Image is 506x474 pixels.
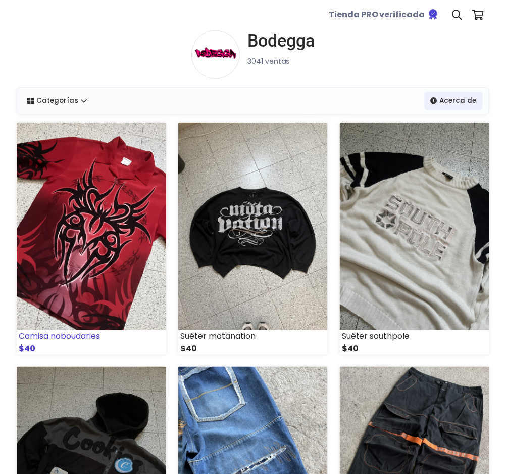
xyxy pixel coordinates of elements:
img: small_1721534553890.jpeg [17,123,166,331]
div: $40 [178,342,328,355]
div: $40 [17,342,166,355]
small: 3041 ventas [248,56,290,66]
img: small_1721534449098.jpeg [340,123,489,331]
h1: Bodegga [248,30,315,51]
a: Suéter southpole $40 [340,123,489,355]
div: $40 [340,342,489,355]
img: small.png [191,30,240,79]
div: Camisa noboudaries [17,330,166,342]
div: Suéter motanation [178,330,328,342]
a: Acerca de [425,92,483,110]
a: Suéter motanation $40 [178,123,328,355]
img: Tienda verificada [427,8,439,20]
div: Suéter southpole [340,330,489,342]
b: Tienda PRO verificada [329,9,425,21]
img: small_1721534506210.jpeg [178,123,328,331]
a: Bodegga [240,30,315,51]
a: Categorías [21,92,93,110]
a: Camisa noboudaries $40 [17,123,166,355]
